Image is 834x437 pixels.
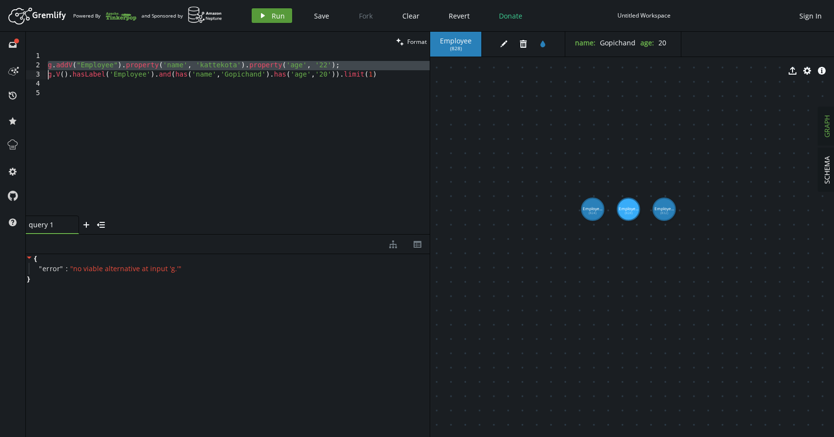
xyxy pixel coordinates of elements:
[402,11,419,20] span: Clear
[640,38,654,47] label: age :
[26,70,46,79] div: 3
[441,8,477,23] button: Revert
[73,7,137,24] div: Powered By
[600,38,635,47] span: Gopichand
[70,264,181,273] span: " no viable alternative at input 'g.' "
[26,52,46,61] div: 1
[26,89,46,98] div: 5
[141,6,222,25] div: and Sponsored by
[351,8,380,23] button: Fork
[660,211,668,215] tspan: (832)
[252,8,292,23] button: Run
[575,38,596,47] label: name :
[799,11,822,20] span: Sign In
[272,11,285,20] span: Run
[26,275,30,283] span: }
[314,11,329,20] span: Save
[449,11,470,20] span: Revert
[617,12,671,19] div: Untitled Workspace
[188,6,222,23] img: AWS Neptune
[625,211,633,215] tspan: (828)
[822,115,832,138] span: GRAPH
[794,8,827,23] button: Sign In
[499,11,522,20] span: Donate
[450,45,462,52] span: ( 828 )
[658,38,666,47] span: 20
[34,254,37,263] span: {
[26,61,46,70] div: 2
[395,8,427,23] button: Clear
[583,206,602,211] tspan: Employe...
[60,264,63,273] span: "
[29,220,68,229] span: query 1
[407,38,427,46] span: Format
[440,37,472,45] span: Employee
[39,264,42,273] span: "
[26,79,46,89] div: 4
[359,11,373,20] span: Fork
[66,264,68,273] span: :
[589,211,596,215] tspan: (824)
[822,156,832,184] span: SCHEMA
[492,8,530,23] button: Donate
[655,206,674,211] tspan: Employe...
[307,8,337,23] button: Save
[619,206,638,211] tspan: Employe...
[42,264,60,273] span: error
[393,32,430,52] button: Format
